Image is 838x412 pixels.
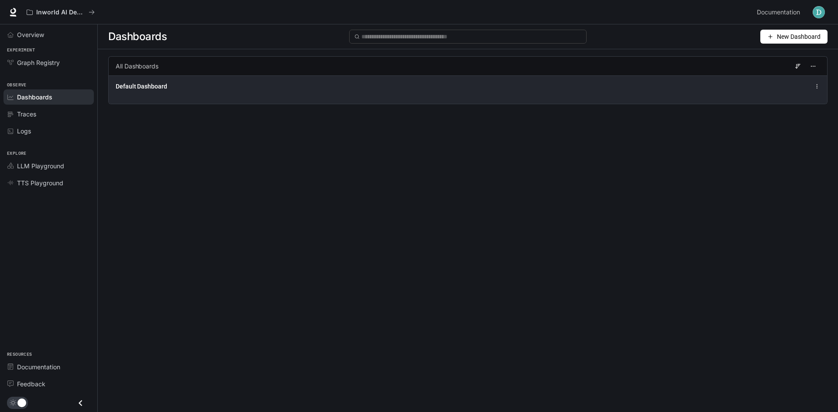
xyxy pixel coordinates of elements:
[17,126,31,136] span: Logs
[23,3,99,21] button: All workspaces
[17,92,52,102] span: Dashboards
[17,398,26,407] span: Dark mode toggle
[757,7,800,18] span: Documentation
[3,158,94,174] a: LLM Playground
[108,28,167,45] span: Dashboards
[777,32,821,41] span: New Dashboard
[3,123,94,139] a: Logs
[3,89,94,105] a: Dashboards
[71,394,90,412] button: Close drawer
[17,58,60,67] span: Graph Registry
[17,379,45,388] span: Feedback
[753,3,807,21] a: Documentation
[3,376,94,392] a: Feedback
[17,161,64,170] span: LLM Playground
[810,3,828,21] button: User avatar
[3,106,94,122] a: Traces
[813,6,825,18] img: User avatar
[36,9,85,16] p: Inworld AI Demos
[116,82,167,91] a: Default Dashboard
[17,178,63,187] span: TTS Playground
[3,27,94,42] a: Overview
[3,359,94,375] a: Documentation
[3,55,94,70] a: Graph Registry
[116,62,158,71] span: All Dashboards
[17,362,60,371] span: Documentation
[760,30,828,44] button: New Dashboard
[17,30,44,39] span: Overview
[3,175,94,191] a: TTS Playground
[17,109,36,119] span: Traces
